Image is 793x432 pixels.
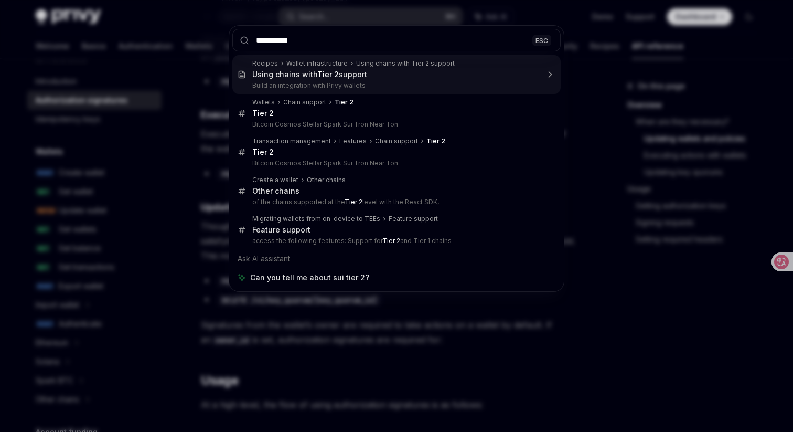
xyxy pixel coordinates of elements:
[252,137,331,145] div: Transaction management
[252,70,367,79] div: Using chains with support
[252,225,310,235] div: Feature support
[356,59,455,68] div: Using chains with Tier 2 support
[339,137,367,145] div: Features
[317,70,339,79] b: Tier 2
[389,215,438,223] div: Feature support
[532,35,551,46] div: ESC
[382,237,400,245] b: Tier 2
[252,109,274,118] b: Tier 2
[252,81,539,90] p: Build an integration with Privy wallets
[307,176,346,184] div: Other chains
[426,137,445,145] b: Tier 2
[335,98,353,106] b: Tier 2
[252,237,539,245] p: access the following features: Support for and Tier 1 chains
[252,120,539,129] p: Bitcoin Cosmos Stellar Spark Sui Tron Near Ton
[252,198,539,206] p: of the chains supported at the level with the React SDK,
[252,159,539,167] p: Bitcoin Cosmos Stellar Spark Sui Tron Near Ton
[283,98,326,107] div: Chain support
[252,176,298,184] div: Create a wallet
[252,186,299,196] div: Other chains
[252,215,380,223] div: Migrating wallets from on-device to TEEs
[252,98,275,107] div: Wallets
[375,137,418,145] div: Chain support
[286,59,348,68] div: Wallet infrastructure
[252,147,274,156] b: Tier 2
[252,59,278,68] div: Recipes
[345,198,362,206] b: Tier 2
[232,249,561,268] div: Ask AI assistant
[250,272,369,283] span: Can you tell me about sui tier 2?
